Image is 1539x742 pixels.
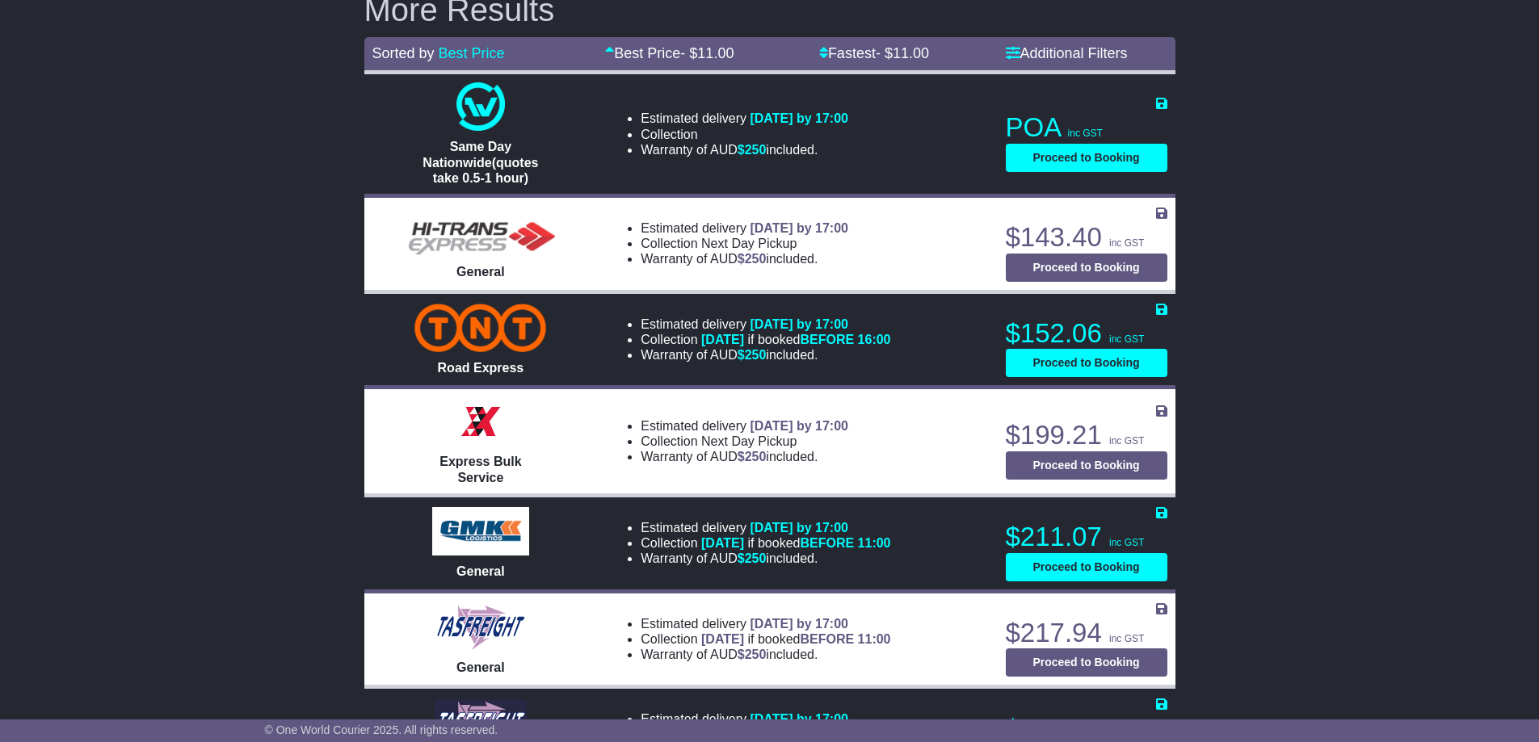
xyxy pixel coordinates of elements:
span: [DATE] by 17:00 [750,521,848,534]
span: 250 [745,143,767,157]
p: POA [1006,111,1167,144]
span: [DATE] by 17:00 [750,111,848,125]
span: 11.00 [893,45,929,61]
button: Proceed to Booking [1006,254,1167,282]
img: Tasfreight: General [435,603,527,652]
img: Border Express: Express Bulk Service [456,397,505,446]
li: Estimated delivery [641,616,890,631]
li: Warranty of AUD included. [641,449,848,464]
li: Estimated delivery [641,111,848,126]
span: inc GST [1109,237,1144,249]
span: 11.00 [697,45,734,61]
span: [DATE] by 17:00 [750,221,848,235]
p: $143.40 [1006,221,1167,254]
button: Proceed to Booking [1006,349,1167,377]
span: [DATE] by 17:00 [750,317,848,331]
span: $ [738,143,767,157]
img: HiTrans (Machship): General [400,208,561,256]
span: 11:00 [858,536,891,550]
li: Collection [641,332,890,347]
span: - $ [680,45,734,61]
li: Estimated delivery [641,520,890,535]
span: inc GST [1068,128,1103,139]
li: Estimated delivery [641,220,848,236]
span: Next Day Pickup [701,237,797,250]
li: Estimated delivery [641,317,890,332]
span: Sorted by [372,45,435,61]
span: [DATE] [701,536,744,550]
span: $ [738,551,767,565]
span: Express Bulk Service [439,455,521,484]
span: 250 [745,551,767,565]
span: $ [738,450,767,463]
span: inc GST [1109,435,1144,446]
button: Proceed to Booking [1006,144,1167,172]
span: [DATE] by 17:00 [750,617,848,631]
span: [DATE] by 17:00 [750,419,848,433]
span: 250 [745,252,767,266]
span: BEFORE [800,333,854,346]
span: Road Express [438,361,524,375]
img: One World Courier: Same Day Nationwide(quotes take 0.5-1 hour) [456,82,505,131]
button: Proceed to Booking [1006,451,1167,480]
span: inc GST [1109,333,1144,345]
span: 250 [745,348,767,362]
span: $ [738,348,767,362]
span: [DATE] [701,632,744,646]
span: General [456,660,505,674]
span: inc GST [1109,537,1144,548]
button: Proceed to Booking [1006,553,1167,581]
span: BEFORE [800,632,854,646]
a: Best Price- $11.00 [605,45,734,61]
li: Estimated delivery [641,711,890,727]
img: GMK Logistics: General [432,507,529,555]
li: Estimated delivery [641,418,848,434]
span: - $ [876,45,929,61]
li: Collection [641,236,848,251]
span: $ [738,648,767,661]
span: 11:00 [858,632,891,646]
a: Additional Filters [1006,45,1128,61]
li: Collection [641,631,890,647]
span: General [456,265,505,279]
span: if booked [701,632,890,646]
li: Warranty of AUD included. [641,347,890,363]
li: Warranty of AUD included. [641,551,890,566]
li: Warranty of AUD included. [641,647,890,662]
p: $211.07 [1006,521,1167,553]
span: BEFORE [800,536,854,550]
li: Collection [641,434,848,449]
button: Proceed to Booking [1006,648,1167,677]
span: [DATE] by 17:00 [750,712,848,726]
p: $199.21 [1006,419,1167,451]
span: © One World Courier 2025. All rights reserved. [265,723,498,736]
span: $ [738,252,767,266]
li: Collection [641,127,848,142]
li: Warranty of AUD included. [641,142,848,157]
span: 16:00 [858,333,891,346]
img: TNT Domestic: Road Express [414,304,546,352]
span: [DATE] [701,333,744,346]
p: $217.94 [1006,617,1167,649]
span: inc GST [1109,633,1144,644]
a: Fastest- $11.00 [819,45,929,61]
span: if booked [701,333,890,346]
p: $152.06 [1006,317,1167,350]
span: if booked [701,536,890,550]
span: 250 [745,450,767,463]
span: General [456,564,505,578]
li: Warranty of AUD included. [641,251,848,266]
a: Best Price [439,45,505,61]
li: Collection [641,535,890,551]
span: Next Day Pickup [701,434,797,448]
span: Same Day Nationwide(quotes take 0.5-1 hour) [423,140,538,184]
span: 250 [745,648,767,661]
